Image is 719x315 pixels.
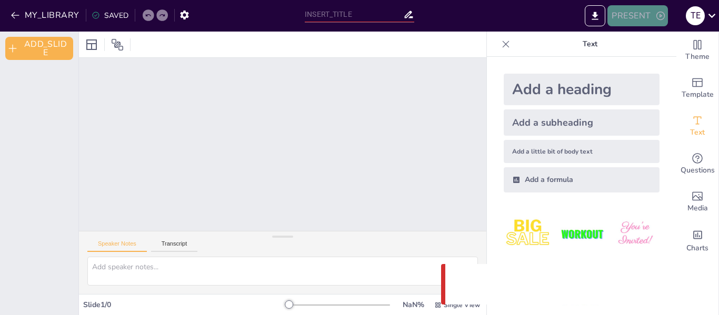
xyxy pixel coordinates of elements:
div: Change the overall theme [676,32,718,69]
div: Add a little bit of body text [504,140,660,163]
input: INSERT_TITLE [305,7,403,22]
div: Add a formula [504,167,660,192]
div: NaN % [401,300,426,310]
button: ADD_SLIDE [5,37,73,60]
div: Add a heading [504,74,660,105]
span: Position [111,38,124,51]
div: Add images, graphics, shapes or video [676,183,718,221]
img: 2.jpeg [557,209,606,258]
div: T E [686,6,705,25]
div: Layout [83,36,100,53]
div: Slide 1 / 0 [83,300,289,310]
p: Text [514,32,666,57]
div: Get real-time input from your audience [676,145,718,183]
button: MY_LIBRARY [8,7,84,24]
button: T E [686,5,705,26]
img: 3.jpeg [611,209,660,258]
button: PRESENT [607,5,667,26]
button: EXPORT_TO_POWERPOINT [585,5,605,26]
span: Text [690,127,705,138]
span: Theme [685,51,710,63]
div: Add a table [676,259,718,297]
div: Add a subheading [504,109,660,136]
img: 1.jpeg [504,209,553,258]
button: Speaker Notes [87,240,147,252]
div: SAVED [92,11,128,21]
p: Something went wrong with the request. (CORS) [475,278,677,291]
span: Charts [686,242,708,254]
div: Add ready made slides [676,69,718,107]
div: Add text boxes [676,107,718,145]
span: Template [682,89,714,100]
span: Questions [681,165,715,176]
div: Add charts and graphs [676,221,718,259]
span: Media [687,202,708,214]
button: Transcript [151,240,198,252]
